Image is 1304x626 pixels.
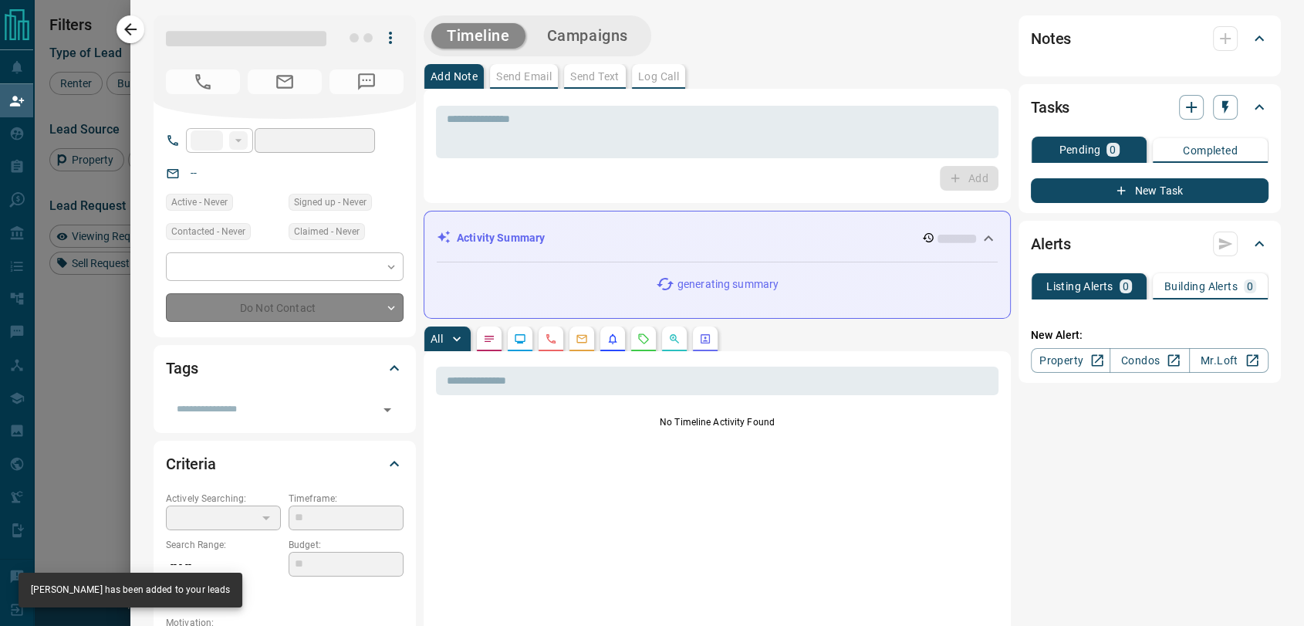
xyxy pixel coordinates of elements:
[514,333,526,345] svg: Lead Browsing Activity
[166,538,281,552] p: Search Range:
[166,585,404,599] p: Areas Searched:
[1031,26,1071,51] h2: Notes
[668,333,681,345] svg: Opportunities
[606,333,619,345] svg: Listing Alerts
[1031,20,1269,57] div: Notes
[1031,89,1269,126] div: Tasks
[1031,178,1269,203] button: New Task
[248,69,322,94] span: No Email
[431,71,478,82] p: Add Note
[637,333,650,345] svg: Requests
[431,23,525,49] button: Timeline
[377,399,398,421] button: Open
[171,224,245,239] span: Contacted - Never
[1031,225,1269,262] div: Alerts
[1164,281,1238,292] p: Building Alerts
[289,492,404,506] p: Timeframe:
[1031,95,1069,120] h2: Tasks
[1123,281,1129,292] p: 0
[576,333,588,345] svg: Emails
[166,350,404,387] div: Tags
[699,333,711,345] svg: Agent Actions
[294,224,360,239] span: Claimed - Never
[166,293,404,322] div: Do Not Contact
[171,195,228,210] span: Active - Never
[1031,327,1269,343] p: New Alert:
[1110,144,1116,155] p: 0
[31,577,230,603] div: [PERSON_NAME] has been added to your leads
[1031,348,1110,373] a: Property
[1059,144,1100,155] p: Pending
[1031,232,1071,256] h2: Alerts
[677,276,779,293] p: generating summary
[166,356,198,381] h2: Tags
[1189,348,1269,373] a: Mr.Loft
[191,167,197,179] a: --
[1183,145,1238,156] p: Completed
[289,538,404,552] p: Budget:
[457,230,545,246] p: Activity Summary
[545,333,557,345] svg: Calls
[1046,281,1113,292] p: Listing Alerts
[436,415,998,429] p: No Timeline Activity Found
[431,333,443,344] p: All
[166,492,281,506] p: Actively Searching:
[329,69,404,94] span: No Number
[1110,348,1189,373] a: Condos
[294,195,367,210] span: Signed up - Never
[437,224,998,252] div: Activity Summary
[166,69,240,94] span: No Number
[166,452,216,476] h2: Criteria
[166,552,281,577] p: -- - --
[483,333,495,345] svg: Notes
[166,445,404,482] div: Criteria
[532,23,644,49] button: Campaigns
[1247,281,1253,292] p: 0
